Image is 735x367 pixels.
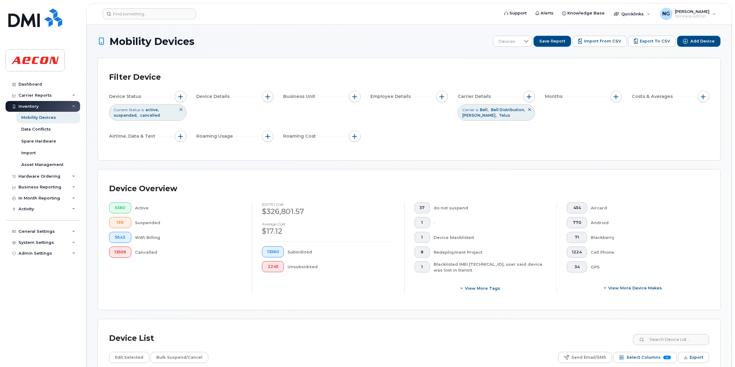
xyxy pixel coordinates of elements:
div: Filter Device [109,69,161,85]
span: Device Status [109,93,143,100]
span: 34 [572,264,582,269]
span: 1 [419,235,425,240]
button: 1 [414,261,430,272]
span: cancelled [140,113,160,118]
input: Search Device List ... [633,334,709,345]
button: View more tags [414,283,547,294]
div: Device Overview [109,181,177,197]
div: GPS [591,261,699,272]
span: Roaming Cost [283,133,318,139]
span: active [145,107,159,112]
span: Save Report [539,38,565,44]
button: Import from CSV [572,36,627,47]
button: 13509 [109,247,131,258]
button: Send Email/SMS [558,352,612,363]
button: 34 [567,261,587,272]
button: Export to CSV [628,36,676,47]
span: 5643 [114,235,126,240]
span: is [476,107,478,112]
button: 13560 [262,246,284,257]
span: Mobility Devices [109,36,194,47]
span: Export [690,353,703,362]
span: 71 [572,235,582,240]
button: Export [678,352,709,363]
span: 1224 [572,250,582,255]
span: suspended [114,113,138,118]
span: Months [545,93,564,100]
span: Carrier [462,107,475,112]
span: 12 [663,356,671,360]
span: Bulk Suspend/Cancel [156,353,202,362]
span: 454 [572,205,582,210]
span: Current Status [114,107,140,112]
div: Aircard [591,202,699,213]
h4: Average cost [262,222,394,226]
button: 37 [414,202,430,213]
button: 199 [109,217,131,228]
span: Import from CSV [584,38,621,44]
h4: [DATE] cost [262,202,394,206]
button: Bulk Suspend/Cancel [150,352,208,363]
button: Add Device [677,36,721,47]
span: Export to CSV [640,38,670,44]
div: Cell Phone [591,247,699,258]
div: Subsidized [288,246,394,257]
div: $17.12 [262,226,394,236]
button: Edit Selected [109,352,149,363]
button: 2245 [262,261,284,272]
button: Save Report [533,36,571,47]
span: Business Unit [283,93,317,100]
span: 13509 [114,250,126,255]
div: . [434,217,547,228]
span: Add Device [690,38,715,44]
button: 5643 [109,232,131,243]
div: Blackberry [591,232,699,243]
span: View more tags [465,285,500,291]
button: 71 [567,232,587,243]
button: 8 [414,247,430,258]
span: Airtime, Data & Text [109,133,157,139]
span: Select Columns [627,353,661,362]
button: View More Device Makes [567,282,699,293]
div: $326,801.57 [262,206,394,217]
span: Carrier Details [458,93,493,100]
span: 13560 [267,249,279,254]
button: 1224 [567,247,587,258]
span: 5380 [114,205,126,210]
div: Blacklisted IMEI [TECHNICAL_ID], user said device was lost in transit [434,261,547,273]
span: Device Details [196,93,231,100]
div: do not suspend [434,202,547,213]
span: View More Device Makes [608,285,662,291]
span: Edit Selected [115,353,143,362]
div: Cancelled [135,247,242,258]
span: Bell [480,107,489,112]
button: 5380 [109,202,131,213]
button: 1 [414,232,430,243]
span: Telus [499,113,510,118]
div: Android [591,217,699,228]
span: 8 [419,250,425,255]
button: 1 [414,217,430,228]
span: Bell Distribution [491,107,525,112]
div: Device blacklisted [434,232,547,243]
span: 2245 [267,264,279,269]
span: 37 [419,205,425,210]
span: [PERSON_NAME] [462,113,497,118]
button: Select Columns 12 [613,352,677,363]
button: 770 [567,217,587,228]
div: Active [135,202,242,213]
span: 770 [572,220,582,225]
span: Devices [493,36,521,47]
span: Send Email/SMS [571,353,606,362]
span: 1 [419,220,425,225]
span: 199 [114,220,126,225]
div: Suspended [135,217,242,228]
div: Unsubsidized [288,261,394,272]
span: 1 [419,264,425,269]
span: Costs & Averages [632,93,675,100]
span: is [141,107,144,112]
div: Redeployment Project [434,247,547,258]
